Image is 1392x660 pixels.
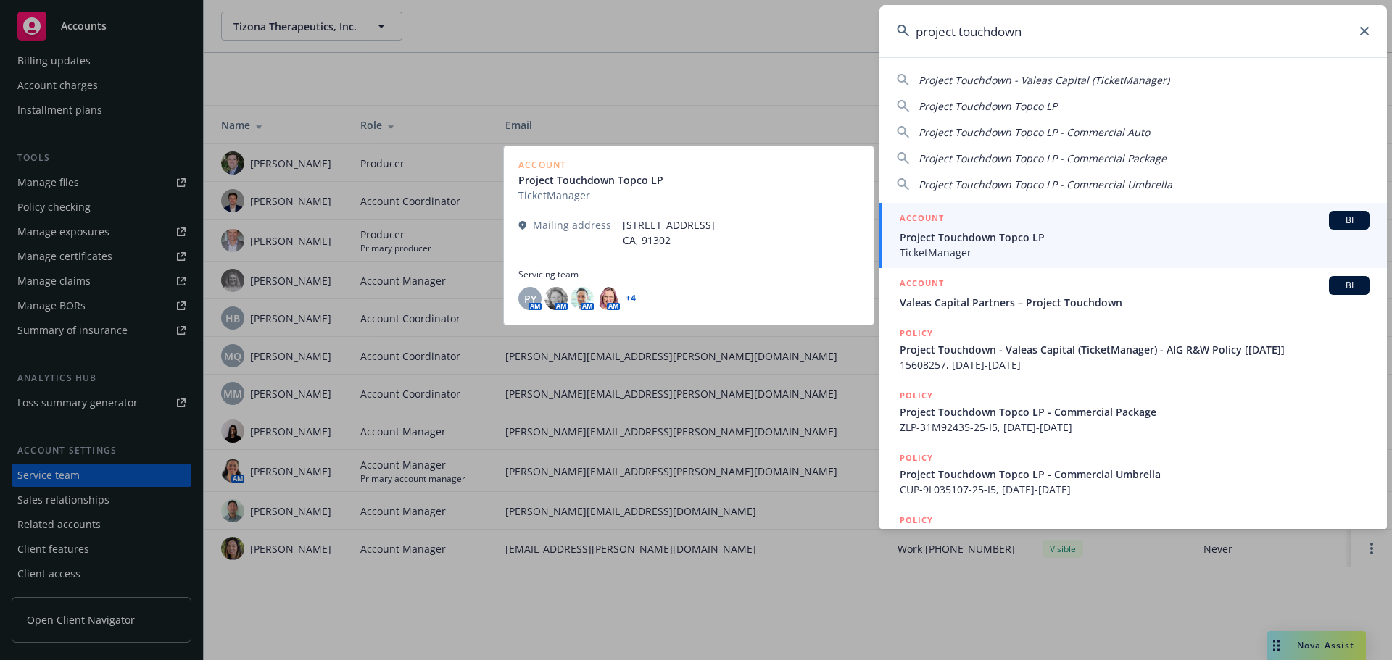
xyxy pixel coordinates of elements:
h5: ACCOUNT [900,211,944,228]
span: Project Touchdown Topco LP - Commercial Package [919,151,1167,165]
span: BI [1335,214,1364,227]
span: TicketManager [900,245,1370,260]
h5: ACCOUNT [900,276,944,293]
span: ZLP-31M92435-25-I5, [DATE]-[DATE] [900,419,1370,435]
a: ACCOUNTBIProject Touchdown Topco LPTicketManager [879,203,1387,268]
h5: POLICY [900,388,933,403]
span: Project Touchdown Topco LP - Commercial Umbrella [919,177,1172,191]
h5: POLICY [900,326,933,341]
span: Project Touchdown Topco LP - Commercial Umbrella [900,467,1370,482]
span: Project Touchdown Topco LP [900,230,1370,245]
a: POLICYProject Touchdown Topco LP - Commercial UmbrellaCUP-9L035107-25-I5, [DATE]-[DATE] [879,443,1387,505]
span: Project Touchdown - Valeas Capital (TicketManager) [919,73,1169,87]
span: Project Touchdown - Valeas Capital (TicketManager) - AIG R&W Policy [[DATE]] [900,342,1370,357]
span: Valeas Capital Partners – Project Touchdown [900,295,1370,310]
span: Project Touchdown Topco LP - Commercial Auto [919,125,1150,139]
a: POLICYProject Touchdown - Valeas Capital (TicketManager) - AIG R&W Policy [[DATE]]15608257, [DATE... [879,318,1387,380]
span: CUP-9L035107-25-I5, [DATE]-[DATE] [900,482,1370,497]
h5: POLICY [900,451,933,465]
span: BI [1335,279,1364,292]
a: POLICY [879,505,1387,567]
span: 15608257, [DATE]-[DATE] [900,357,1370,372]
a: POLICYProject Touchdown Topco LP - Commercial PackageZLP-31M92435-25-I5, [DATE]-[DATE] [879,380,1387,443]
span: Project Touchdown Topco LP - Commercial Package [900,404,1370,419]
h5: POLICY [900,513,933,527]
input: Search... [879,5,1387,57]
span: Project Touchdown Topco LP [919,99,1057,113]
a: ACCOUNTBIValeas Capital Partners – Project Touchdown [879,268,1387,318]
